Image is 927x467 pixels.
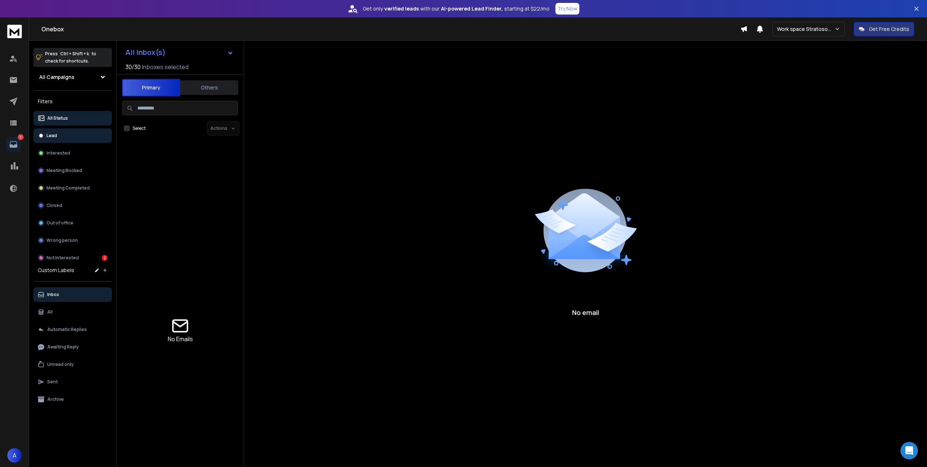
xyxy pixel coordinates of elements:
button: Out of office [33,216,112,230]
span: 30 / 30 [125,63,141,71]
button: All Status [33,111,112,125]
p: Unread only [47,362,74,367]
button: Automatic Replies [33,322,112,337]
h3: Custom Labels [38,267,74,274]
p: Not Interested [46,255,79,261]
strong: verified leads [384,5,419,12]
a: 1 [6,137,21,152]
p: Interested [46,150,70,156]
h3: Inboxes selected [142,63,189,71]
button: Interested [33,146,112,160]
p: Closed [46,203,62,208]
img: logo [7,25,22,38]
button: A [7,448,22,463]
button: Try Now [555,3,579,15]
button: Others [180,80,238,96]
p: Archive [47,396,64,402]
div: 2 [102,255,108,261]
p: Wrong person [46,238,78,243]
button: Awaiting Reply [33,340,112,354]
h1: Onebox [41,25,740,33]
div: Open Intercom Messenger [900,442,918,459]
p: 1 [18,134,24,140]
button: Wrong person [33,233,112,248]
p: Awaiting Reply [47,344,79,350]
p: Inbox [47,292,59,298]
p: Press to check for shortcuts. [45,50,96,65]
p: Meeting Booked [46,168,82,173]
p: Lead [46,133,57,139]
h1: All Inbox(s) [125,49,166,56]
button: All Inbox(s) [120,45,239,60]
p: Work space Stratosoftware [777,25,834,33]
button: Closed [33,198,112,213]
p: No email [572,307,599,318]
strong: AI-powered Lead Finder, [441,5,503,12]
h1: All Campaigns [39,73,74,81]
p: All [47,309,53,315]
button: Inbox [33,287,112,302]
button: Get Free Credits [854,22,914,36]
p: Get only with our starting at $22/mo [363,5,550,12]
p: Sent [47,379,58,385]
button: Meeting Booked [33,163,112,178]
button: Archive [33,392,112,407]
button: Meeting Completed [33,181,112,195]
span: Ctrl + Shift + k [59,49,90,58]
p: No Emails [168,335,193,343]
button: Sent [33,375,112,389]
button: Not Interested2 [33,251,112,265]
p: Meeting Completed [46,185,90,191]
p: Get Free Credits [869,25,909,33]
p: Automatic Replies [47,327,87,332]
p: Out of office [46,220,73,226]
h3: Filters [33,96,112,107]
p: Try Now [558,5,577,12]
p: All Status [47,115,68,121]
button: Primary [122,79,180,96]
button: Lead [33,128,112,143]
button: All [33,305,112,319]
button: Unread only [33,357,112,372]
button: All Campaigns [33,70,112,84]
label: Select [133,125,146,131]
